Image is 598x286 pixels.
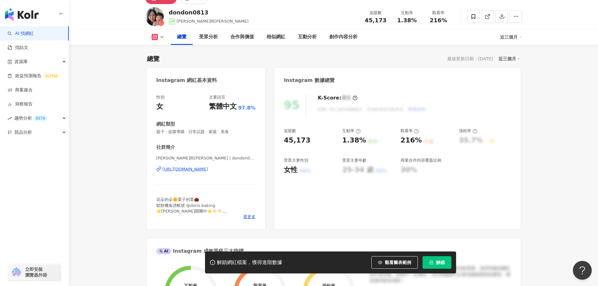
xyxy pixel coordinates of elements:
[156,248,171,254] div: AI
[33,115,48,121] div: BETA
[318,94,358,101] div: K-Score :
[498,55,520,63] div: 近三個月
[217,259,282,266] div: 解鎖網紅檔案，獲得進階數據
[298,33,317,41] div: 互動分析
[284,128,296,134] div: 追蹤數
[8,264,61,281] a: chrome extension立即安裝 瀏覽器外掛
[14,111,48,125] span: 趨勢分析
[169,8,249,16] div: dondon0813
[8,30,34,37] a: searchAI 找網紅
[401,136,422,145] div: 216%
[209,102,237,111] div: 繁體中文
[342,158,367,163] div: 受眾主要年齡
[156,94,164,100] div: 性別
[156,155,256,161] span: [PERSON_NAME]與[PERSON_NAME] | dondon0813
[395,10,419,16] div: 互動率
[370,265,511,284] div: 該網紅的互動率和漲粉率都不錯，唯獨觀看率比較普通，為同等級的網紅的中低等級，效果不一定會好，但仍然建議可以發包開箱類型的案型，應該會比較有成效！
[8,101,33,107] a: 洞察報告
[342,136,366,145] div: 1.38%
[401,128,419,134] div: 觀看率
[364,10,388,16] div: 追蹤數
[342,128,361,134] div: 互動率
[156,197,245,230] span: 花朵的朵🌼栗子的栗🌰 鬆餅機食譜帳號 @doris.baking ⭐️[PERSON_NAME]開團中⭐️👇🏻👇🏻 ——————————————————— 合作請💌[EMAIL_ADDRESS]...
[436,260,445,265] span: 解鎖
[230,33,254,41] div: 合作與價值
[284,158,308,163] div: 受眾主要性別
[8,45,28,51] a: 找貼文
[156,129,256,135] span: 親子 · 促購導購 · 日常話題 · 家庭 · 美食
[238,105,256,111] span: 97.8%
[156,77,217,84] div: Instagram 網紅基本資料
[147,54,159,63] div: 總覽
[385,260,411,265] span: 觀看圖表範例
[447,56,493,61] div: 最後更新日期：[DATE]
[8,73,60,79] a: 效益預測報告ALPHA
[25,267,47,278] span: 立即安裝 瀏覽器外掛
[8,116,12,121] span: rise
[284,136,310,145] div: 45,173
[429,260,434,265] span: lock
[177,19,249,24] span: [PERSON_NAME]與[PERSON_NAME]
[500,32,522,42] div: 近三個月
[8,87,33,93] a: 商案媒合
[156,144,175,151] div: 社群簡介
[243,214,256,220] span: 看更多
[156,102,163,111] div: 女
[284,77,335,84] div: Instagram 數據總覽
[267,33,285,41] div: 相似網紅
[156,121,175,127] div: 網紅類型
[10,267,22,277] img: chrome extension
[14,125,32,139] span: 競品分析
[163,166,208,172] div: [URL][DOMAIN_NAME]
[397,17,417,24] span: 1.38%
[284,165,298,175] div: 女性
[365,17,386,24] span: 45,173
[14,55,28,69] span: 資源庫
[209,94,225,100] div: 主要語言
[371,256,418,269] button: 觀看圖表範例
[430,17,447,24] span: 216%
[177,33,186,41] div: 總覽
[401,158,441,163] div: 商業合作內容覆蓋比例
[156,248,244,255] div: Instagram 成效等級三大指標
[459,128,477,134] div: 漲粉率
[5,8,39,21] img: logo
[199,33,218,41] div: 受眾分析
[423,256,451,269] button: 解鎖
[427,10,450,16] div: 觀看率
[329,33,358,41] div: 創作內容分析
[145,7,164,26] img: KOL Avatar
[156,166,256,172] a: [URL][DOMAIN_NAME]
